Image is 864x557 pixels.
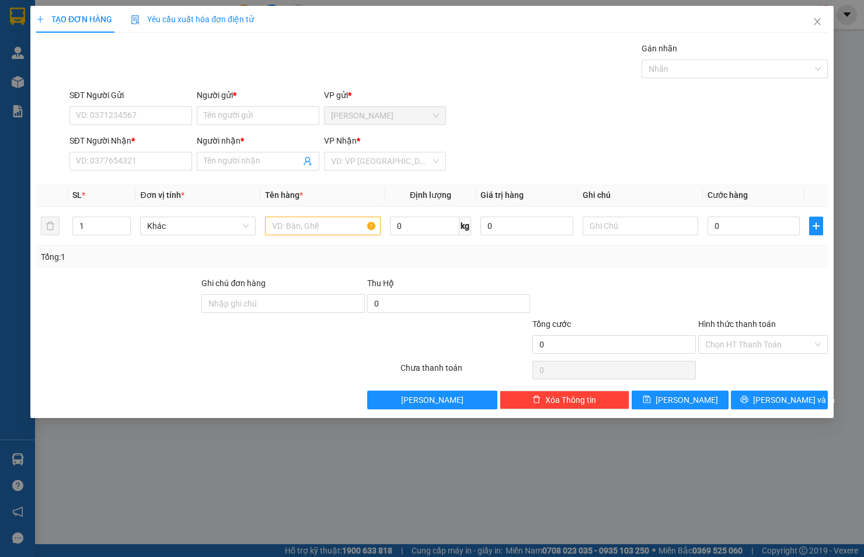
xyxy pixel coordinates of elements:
span: plus [810,221,823,231]
span: Cam Đức [330,107,439,124]
div: Tổng: 1 [41,250,335,263]
span: Đơn vị tính [140,190,184,200]
span: save [643,395,651,405]
button: deleteXóa Thông tin [499,391,629,409]
button: delete [41,217,60,235]
button: Close [801,6,834,39]
button: printer[PERSON_NAME] và In [731,391,828,409]
div: VP gửi [323,89,446,102]
button: [PERSON_NAME] [367,391,497,409]
label: Gán nhãn [642,44,677,53]
div: SĐT Người Gửi [69,89,191,102]
button: save[PERSON_NAME] [632,391,729,409]
span: Giá trị hàng [480,190,524,200]
input: Ghi Chú [583,217,698,235]
th: Ghi chú [578,184,703,207]
span: TẠO ĐƠN HÀNG [36,15,112,24]
span: close [813,17,822,26]
input: VD: Bàn, Ghế [265,217,381,235]
span: Cước hàng [707,190,747,200]
span: user-add [302,156,312,166]
span: kg [459,217,471,235]
span: Tổng cước [532,319,571,329]
span: [PERSON_NAME] [401,394,464,406]
span: [PERSON_NAME] [656,394,718,406]
label: Ghi chú đơn hàng [201,278,266,288]
div: SĐT Người Nhận [69,134,191,147]
label: Hình thức thanh toán [698,319,775,329]
span: printer [740,395,748,405]
div: Người gửi [196,89,319,102]
span: plus [36,15,44,23]
img: icon [131,15,140,25]
input: 0 [480,217,573,235]
span: Xóa Thông tin [545,394,596,406]
span: [PERSON_NAME] và In [753,394,835,406]
div: Người nhận [196,134,319,147]
button: plus [809,217,823,235]
span: Yêu cầu xuất hóa đơn điện tử [131,15,254,24]
span: Định lượng [410,190,451,200]
span: SL [72,190,82,200]
span: delete [532,395,541,405]
input: Ghi chú đơn hàng [201,294,364,313]
span: VP Nhận [323,136,356,145]
span: Khác [147,217,249,235]
span: Tên hàng [265,190,303,200]
div: Chưa thanh toán [399,361,531,382]
span: Thu Hộ [367,278,394,288]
